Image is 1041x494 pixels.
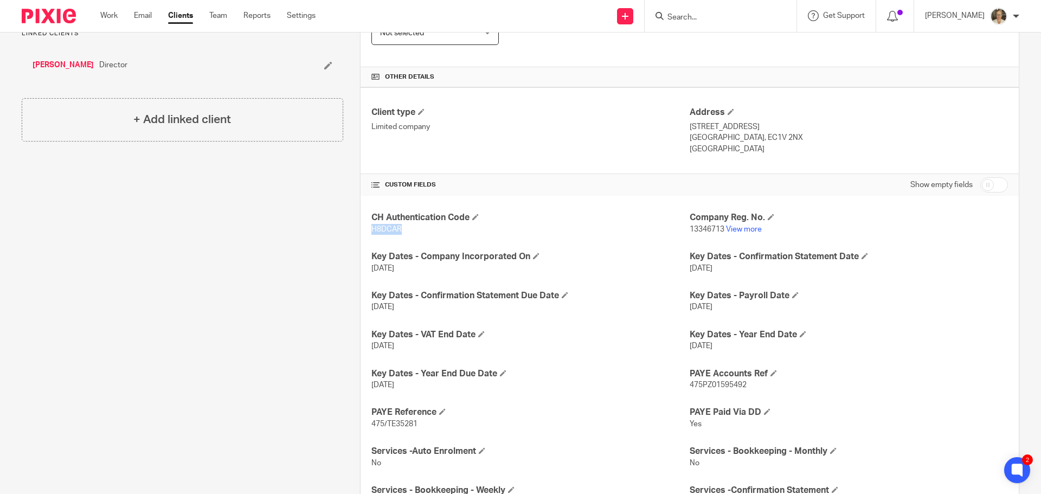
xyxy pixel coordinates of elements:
[371,212,690,223] h4: CH Authentication Code
[22,29,343,38] p: Linked clients
[990,8,1007,25] img: Pete%20with%20glasses.jpg
[690,446,1008,457] h4: Services - Bookkeeping - Monthly
[1022,454,1033,465] div: 2
[371,368,690,380] h4: Key Dates - Year End Due Date
[371,290,690,301] h4: Key Dates - Confirmation Statement Due Date
[726,226,762,233] a: View more
[666,13,764,23] input: Search
[371,407,690,418] h4: PAYE Reference
[133,111,231,128] h4: + Add linked client
[690,407,1008,418] h4: PAYE Paid Via DD
[371,181,690,189] h4: CUSTOM FIELDS
[371,303,394,311] span: [DATE]
[371,329,690,341] h4: Key Dates - VAT End Date
[690,290,1008,301] h4: Key Dates - Payroll Date
[243,10,271,21] a: Reports
[910,179,973,190] label: Show empty fields
[690,342,712,350] span: [DATE]
[134,10,152,21] a: Email
[371,265,394,272] span: [DATE]
[690,329,1008,341] h4: Key Dates - Year End Date
[380,29,424,37] span: Not selected
[22,9,76,23] img: Pixie
[690,420,702,428] span: Yes
[690,121,1008,132] p: [STREET_ADDRESS]
[371,459,381,467] span: No
[690,144,1008,155] p: [GEOGRAPHIC_DATA]
[371,446,690,457] h4: Services -Auto Enrolment
[33,60,94,70] a: [PERSON_NAME]
[371,121,690,132] p: Limited company
[690,303,712,311] span: [DATE]
[690,368,1008,380] h4: PAYE Accounts Ref
[99,60,127,70] span: Director
[690,212,1008,223] h4: Company Reg. No.
[690,265,712,272] span: [DATE]
[371,420,417,428] span: 475/TE35281
[823,12,865,20] span: Get Support
[690,132,1008,143] p: [GEOGRAPHIC_DATA], EC1V 2NX
[371,107,690,118] h4: Client type
[100,10,118,21] a: Work
[371,226,402,233] span: H8DCAR
[690,459,699,467] span: No
[371,381,394,389] span: [DATE]
[371,342,394,350] span: [DATE]
[209,10,227,21] a: Team
[690,381,747,389] span: 475PZ01595492
[168,10,193,21] a: Clients
[690,251,1008,262] h4: Key Dates - Confirmation Statement Date
[385,73,434,81] span: Other details
[371,251,690,262] h4: Key Dates - Company Incorporated On
[287,10,316,21] a: Settings
[690,226,724,233] span: 13346713
[690,107,1008,118] h4: Address
[925,10,985,21] p: [PERSON_NAME]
